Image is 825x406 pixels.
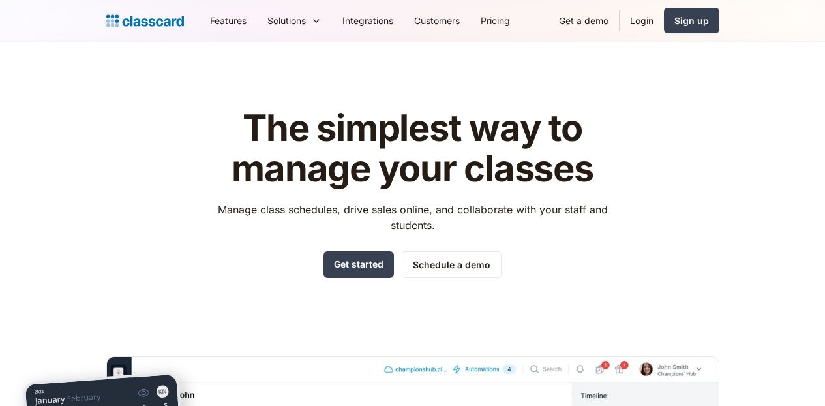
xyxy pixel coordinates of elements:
a: Login [620,6,664,35]
a: Get started [323,251,394,278]
a: Schedule a demo [402,251,502,278]
div: Solutions [257,6,332,35]
h1: The simplest way to manage your classes [205,108,620,189]
a: Features [200,6,257,35]
a: Logo [106,12,184,30]
a: Integrations [332,6,404,35]
a: Get a demo [548,6,619,35]
a: Sign up [664,8,719,33]
div: Sign up [674,14,709,27]
a: Pricing [470,6,520,35]
a: Customers [404,6,470,35]
div: Solutions [267,14,306,27]
p: Manage class schedules, drive sales online, and collaborate with your staff and students. [205,202,620,233]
